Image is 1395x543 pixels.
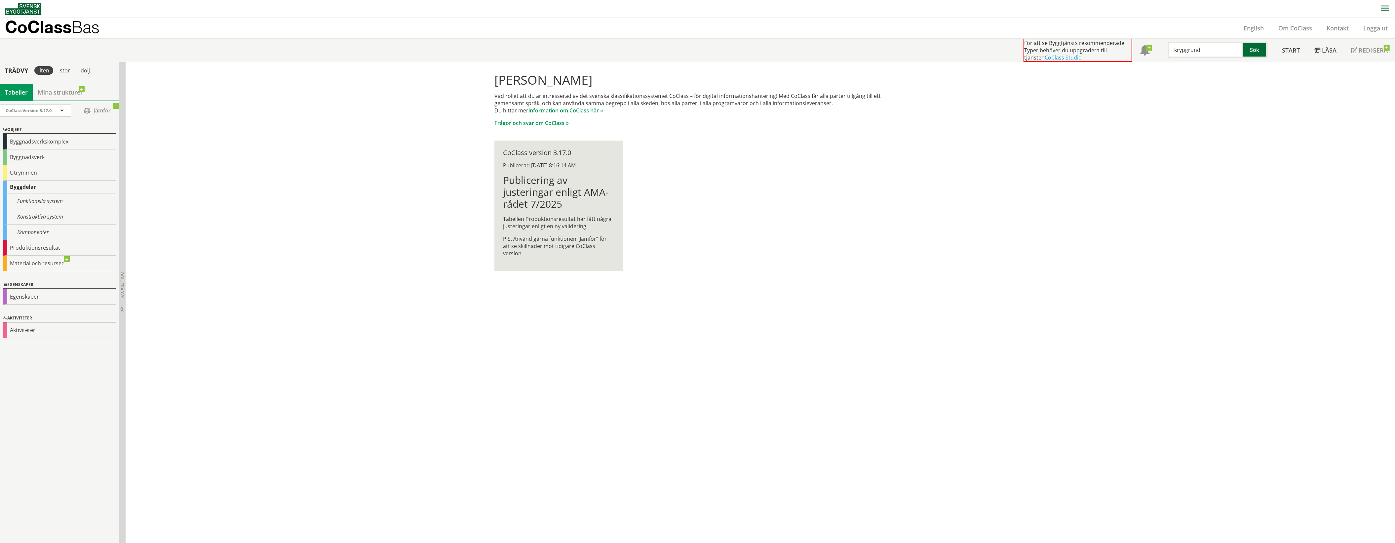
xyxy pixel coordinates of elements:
h1: Publicering av justeringar enligt AMA-rådet 7/2025 [503,174,614,210]
a: Start [1275,39,1307,62]
a: English [1236,24,1271,32]
button: Sök [1243,42,1267,58]
div: Egenskaper [3,281,116,289]
a: Redigera [1344,39,1395,62]
a: Kontakt [1319,24,1356,32]
a: Logga ut [1356,24,1395,32]
a: CoClassBas [5,18,114,38]
div: CoClass version 3.17.0 [503,149,614,156]
span: Dölj trädvy [119,272,125,298]
div: Utrymmen [3,165,116,181]
div: Produktionsresultat [3,240,116,256]
div: Konstruktiva system [3,209,116,225]
a: information om CoClass här » [528,107,603,114]
span: Notifikationer [1140,46,1150,56]
div: Byggnadsverkskomplex [3,134,116,149]
span: CoClass Version 3.17.0 [6,107,52,113]
div: Funktionella system [3,193,116,209]
div: För att se Byggtjänsts rekommenderade Typer behöver du uppgradera till tjänsten [1024,39,1132,62]
p: Tabellen Produktionsresultat har fått några justeringar enligt en ny validering. [503,215,614,230]
div: Material och resurser [3,256,116,271]
input: Sök [1168,42,1243,58]
div: Byggdelar [3,181,116,193]
div: Komponenter [3,225,116,240]
div: liten [34,66,53,75]
p: CoClass [5,23,99,31]
div: Publicerad [DATE] 8:16:14 AM [503,162,614,169]
p: Vad roligt att du är intresserad av det svenska klassifikationssystemet CoClass – för digital inf... [494,92,901,114]
span: Läsa [1322,46,1337,54]
img: Svensk Byggtjänst [5,3,41,15]
span: Bas [71,17,99,37]
div: Aktiviteter [3,322,116,338]
div: Objekt [3,126,116,134]
span: Redigera [1359,46,1388,54]
a: Frågor och svar om CoClass » [494,119,569,127]
span: Jämför [78,105,117,116]
span: Start [1282,46,1300,54]
div: Aktiviteter [3,314,116,322]
div: stor [56,66,74,75]
a: Om CoClass [1271,24,1319,32]
div: Byggnadsverk [3,149,116,165]
div: dölj [77,66,94,75]
a: Mina strukturer [33,84,88,101]
p: P.S. Använd gärna funktionen ”Jämför” för att se skillnader mot tidigare CoClass version. [503,235,614,257]
a: CoClass Studio [1045,54,1082,61]
a: Läsa [1307,39,1344,62]
div: Egenskaper [3,289,116,305]
div: Trädvy [1,67,32,74]
h1: [PERSON_NAME] [494,72,901,87]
